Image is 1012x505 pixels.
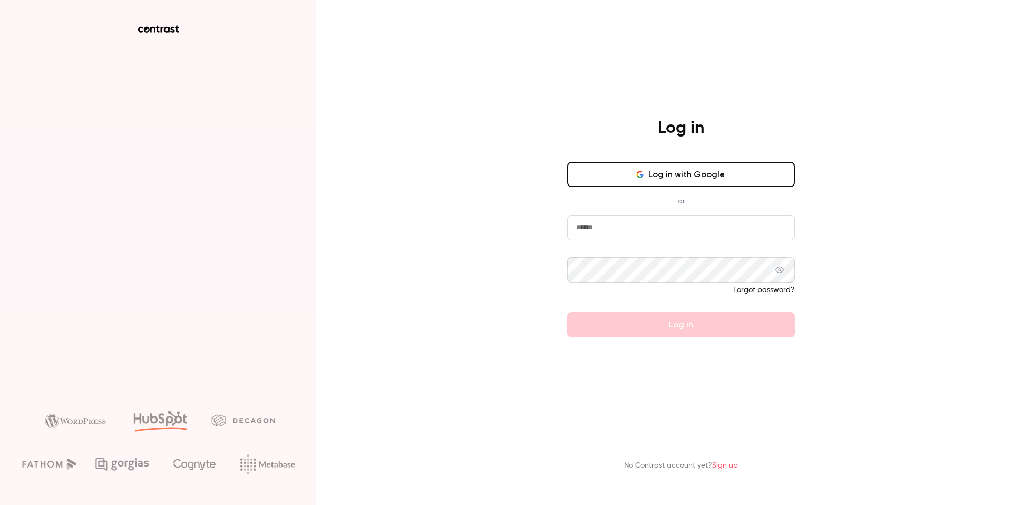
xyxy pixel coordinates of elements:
[567,162,795,187] button: Log in with Google
[733,286,795,294] a: Forgot password?
[211,414,275,426] img: decagon
[712,462,738,469] a: Sign up
[624,460,738,471] p: No Contrast account yet?
[673,196,690,207] span: or
[658,118,704,139] h4: Log in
